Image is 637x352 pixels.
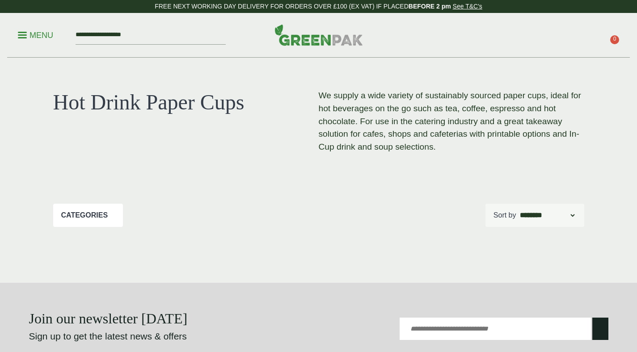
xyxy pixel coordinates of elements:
[18,30,53,39] a: Menu
[61,210,108,221] p: Categories
[409,3,451,10] strong: BEFORE 2 pm
[274,24,363,46] img: GreenPak Supplies
[319,89,584,154] p: We supply a wide variety of sustainably sourced paper cups, ideal for hot beverages on the go suc...
[453,3,482,10] a: See T&C's
[610,35,619,44] span: 0
[29,329,290,344] p: Sign up to get the latest news & offers
[29,310,188,327] strong: Join our newsletter [DATE]
[518,210,576,221] select: Shop order
[18,30,53,41] p: Menu
[53,89,319,115] h1: Hot Drink Paper Cups
[494,210,516,221] p: Sort by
